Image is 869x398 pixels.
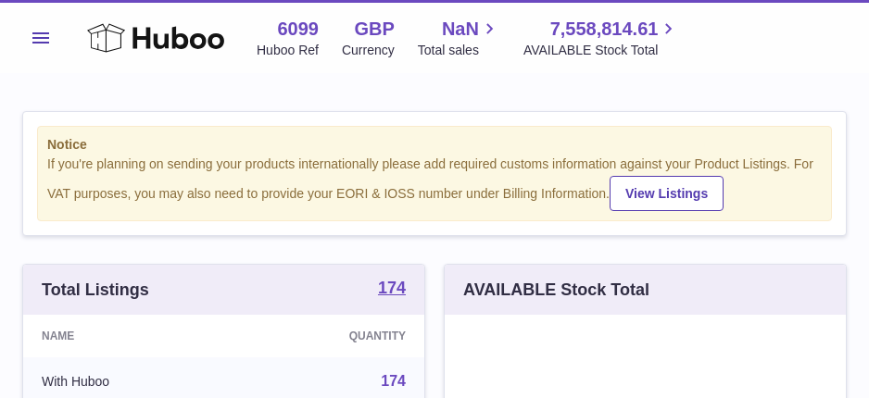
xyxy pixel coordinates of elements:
[47,155,822,211] div: If you're planning on sending your products internationally please add required customs informati...
[418,17,500,59] a: NaN Total sales
[378,280,406,300] a: 174
[23,315,243,357] th: Name
[257,42,319,59] div: Huboo Ref
[47,136,822,154] strong: Notice
[550,17,659,42] span: 7,558,814.61
[277,17,319,42] strong: 6099
[418,42,500,59] span: Total sales
[463,279,649,301] h3: AVAILABLE Stock Total
[442,17,479,42] span: NaN
[523,42,680,59] span: AVAILABLE Stock Total
[354,17,394,42] strong: GBP
[610,176,724,211] a: View Listings
[381,373,406,389] a: 174
[243,315,424,357] th: Quantity
[42,279,149,301] h3: Total Listings
[523,17,680,59] a: 7,558,814.61 AVAILABLE Stock Total
[342,42,395,59] div: Currency
[378,280,406,296] strong: 174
